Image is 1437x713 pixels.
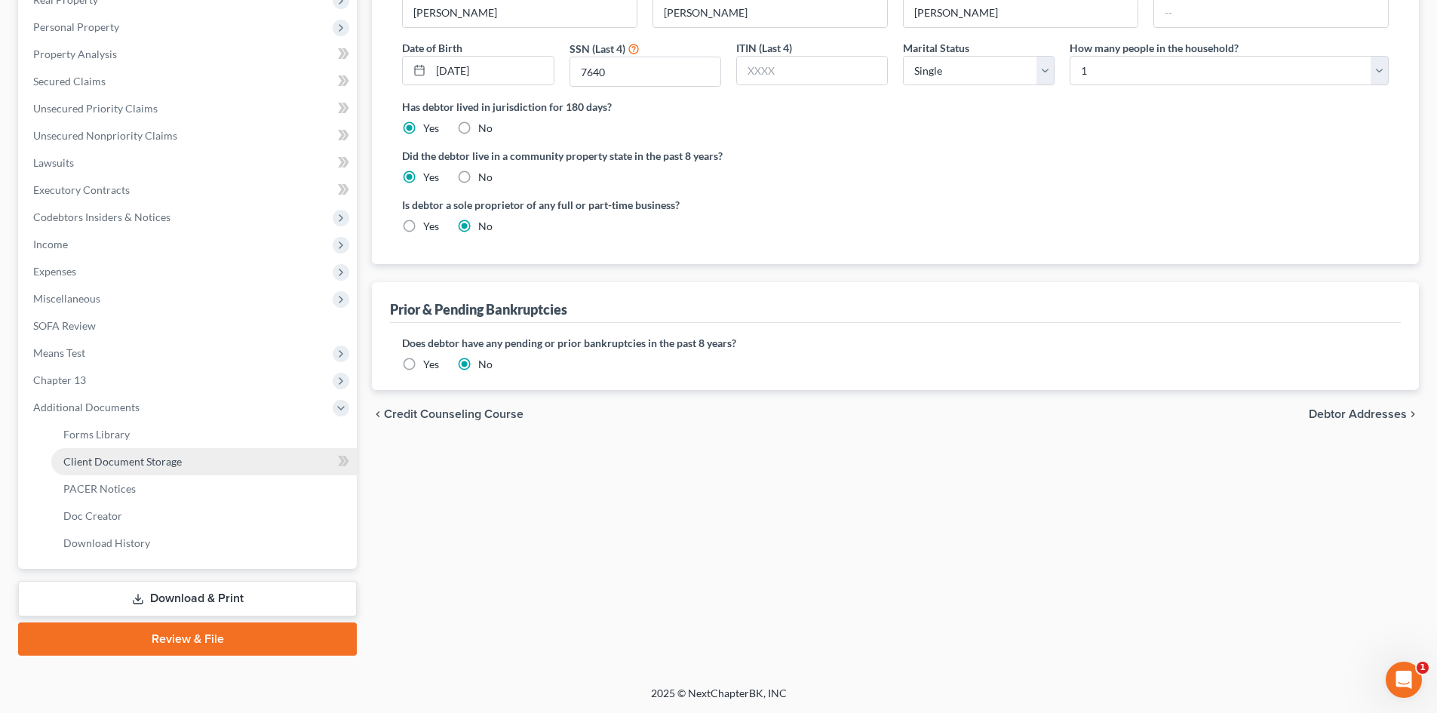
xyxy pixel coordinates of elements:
span: Client Document Storage [63,455,182,468]
label: Yes [423,357,439,372]
span: 1 [1417,662,1429,674]
span: Debtor Addresses [1309,408,1407,420]
span: Chapter 13 [33,373,86,386]
span: Secured Claims [33,75,106,88]
label: SSN (Last 4) [570,41,625,57]
a: Unsecured Nonpriority Claims [21,122,357,149]
a: PACER Notices [51,475,357,502]
iframe: Intercom live chat [1386,662,1422,698]
span: Codebtors Insiders & Notices [33,211,170,223]
a: Secured Claims [21,68,357,95]
label: No [478,357,493,372]
span: Personal Property [33,20,119,33]
span: Doc Creator [63,509,122,522]
button: Debtor Addresses chevron_right [1309,408,1419,420]
input: XXXX [737,57,887,85]
label: Yes [423,170,439,185]
span: Means Test [33,346,85,359]
a: Lawsuits [21,149,357,177]
span: Miscellaneous [33,292,100,305]
label: Did the debtor live in a community property state in the past 8 years? [402,148,1389,164]
a: Unsecured Priority Claims [21,95,357,122]
label: ITIN (Last 4) [736,40,792,56]
a: Download & Print [18,581,357,616]
label: No [478,219,493,234]
label: Is debtor a sole proprietor of any full or part-time business? [402,197,888,213]
label: Yes [423,219,439,234]
i: chevron_left [372,408,384,420]
span: Lawsuits [33,156,74,169]
label: Yes [423,121,439,136]
span: Unsecured Nonpriority Claims [33,129,177,142]
a: Executory Contracts [21,177,357,204]
span: Income [33,238,68,250]
span: Additional Documents [33,401,140,413]
label: Marital Status [903,40,969,56]
button: chevron_left Credit Counseling Course [372,408,524,420]
label: Has debtor lived in jurisdiction for 180 days? [402,99,1389,115]
label: How many people in the household? [1070,40,1239,56]
label: Date of Birth [402,40,462,56]
label: No [478,170,493,185]
a: Client Document Storage [51,448,357,475]
label: No [478,121,493,136]
span: Executory Contracts [33,183,130,196]
input: XXXX [570,57,720,86]
div: Prior & Pending Bankruptcies [390,300,567,318]
a: Download History [51,530,357,557]
span: Forms Library [63,428,130,441]
i: chevron_right [1407,408,1419,420]
label: Does debtor have any pending or prior bankruptcies in the past 8 years? [402,335,1389,351]
span: PACER Notices [63,482,136,495]
a: Forms Library [51,421,357,448]
span: Download History [63,536,150,549]
a: SOFA Review [21,312,357,340]
span: Expenses [33,265,76,278]
span: Property Analysis [33,48,117,60]
a: Review & File [18,622,357,656]
a: Doc Creator [51,502,357,530]
span: SOFA Review [33,319,96,332]
span: Credit Counseling Course [384,408,524,420]
a: Property Analysis [21,41,357,68]
span: Unsecured Priority Claims [33,102,158,115]
input: MM/DD/YYYY [431,57,553,85]
div: 2025 © NextChapterBK, INC [289,686,1149,713]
